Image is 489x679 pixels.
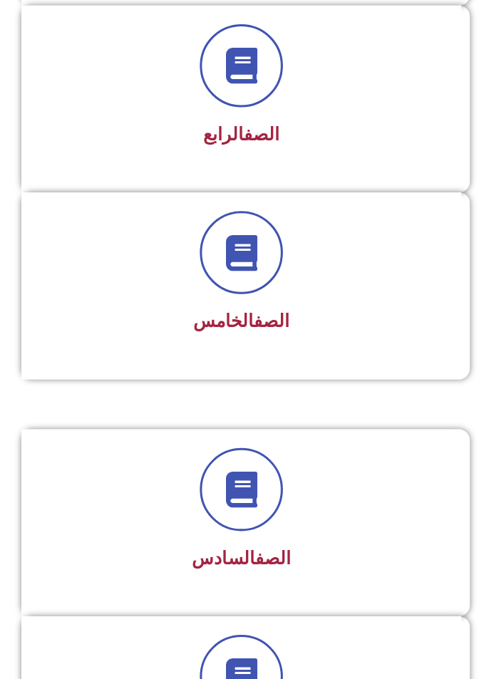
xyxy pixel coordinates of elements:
span: الخامس [192,312,289,333]
a: الصف [243,126,279,147]
span: السادس [191,548,289,569]
span: الرابع [202,126,279,147]
a: الصف [254,548,289,569]
a: الصف [253,312,289,333]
